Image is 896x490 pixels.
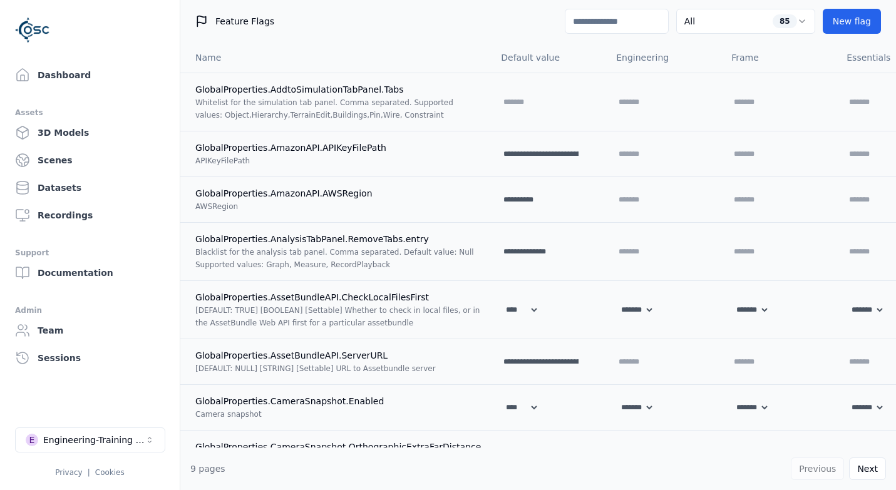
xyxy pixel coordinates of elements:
span: GlobalProperties.AmazonAPI.AWSRegion [195,188,373,198]
th: Default value [491,43,606,73]
span: Feature Flags [215,15,274,28]
a: Scenes [10,148,170,173]
span: [DEFAULT: TRUE] [BOOLEAN] [Settable] Whether to check in local files, or in the AssetBundle Web A... [195,306,480,327]
a: 3D Models [10,120,170,145]
a: Datasets [10,175,170,200]
span: 9 pages [190,464,225,474]
a: Privacy [55,468,82,477]
div: Support [15,245,165,260]
span: GlobalProperties.AssetBundleAPI.ServerURL [195,350,388,360]
img: Logo [15,13,50,48]
div: Admin [15,303,165,318]
th: Frame [721,43,837,73]
a: Sessions [10,345,170,370]
th: Name [180,43,491,73]
span: APIKeyFilePath [195,156,250,165]
a: Recordings [10,203,170,228]
span: GlobalProperties.AnalysisTabPanel.RemoveTabs.entry [195,234,429,244]
span: Blacklist for the analysis tab panel. Comma separated. Default value: Null Supported values: Grap... [195,248,474,269]
button: Select a workspace [15,427,165,452]
div: Assets [15,105,165,120]
a: Dashboard [10,63,170,88]
button: Next [849,457,886,480]
div: E [26,434,38,446]
span: GlobalProperties.AmazonAPI.APIKeyFilePath [195,143,386,153]
span: GlobalProperties.AddtoSimulationTabPanel.Tabs [195,84,404,94]
a: Cookies [95,468,125,477]
span: [DEFAULT: NULL] [STRING] [Settable] URL to Assetbundle server [195,364,436,373]
span: GlobalProperties.CameraSnapshot.OrthographicExtraFarDistance [195,442,481,452]
span: GlobalProperties.CameraSnapshot.Enabled [195,396,384,406]
span: Camera snapshot [195,410,262,419]
a: Documentation [10,260,170,285]
th: Engineering [606,43,721,73]
a: Team [10,318,170,343]
span: GlobalProperties.AssetBundleAPI.CheckLocalFilesFirst [195,292,429,302]
span: Whitelist for the simulation tab panel. Comma separated. Supported values: Object,Hierarchy,Terra... [195,98,453,120]
div: Engineering-Training (SSO Staging) [43,434,145,446]
span: | [88,468,90,477]
button: New flag [823,9,881,34]
span: AWSRegion [195,202,238,211]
